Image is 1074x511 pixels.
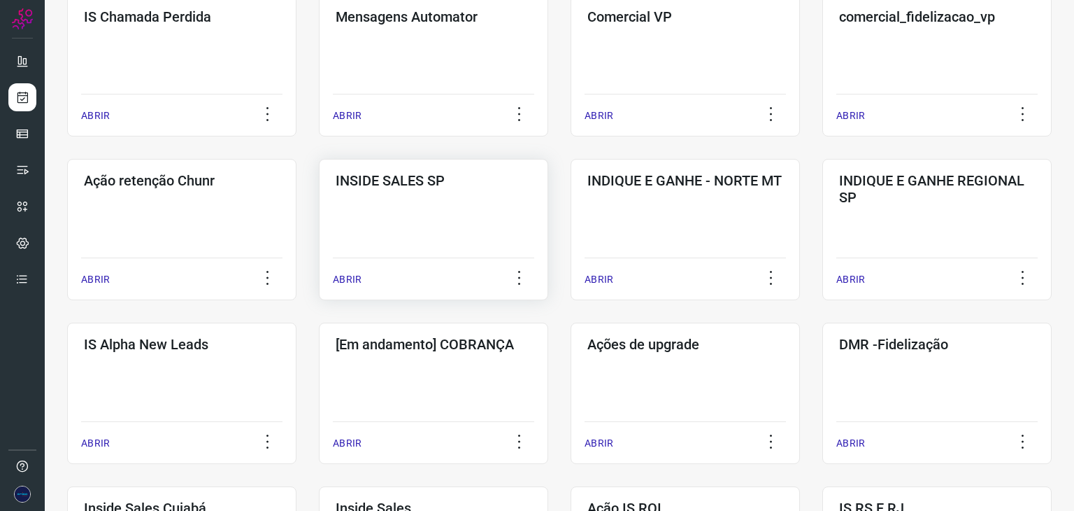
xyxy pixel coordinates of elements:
p: ABRIR [333,272,361,287]
p: ABRIR [836,272,865,287]
img: 67a33756c898f9af781d84244988c28e.png [14,486,31,503]
h3: [Em andamento] COBRANÇA [336,336,531,353]
p: ABRIR [81,436,110,451]
p: ABRIR [81,108,110,123]
h3: INDIQUE E GANHE - NORTE MT [587,172,783,189]
h3: Ações de upgrade [587,336,783,353]
img: Logo [12,8,33,29]
h3: Comercial VP [587,8,783,25]
p: ABRIR [836,108,865,123]
h3: Ação retenção Chunr [84,172,280,189]
h3: IS Alpha New Leads [84,336,280,353]
p: ABRIR [585,108,613,123]
p: ABRIR [81,272,110,287]
h3: IS Chamada Perdida [84,8,280,25]
h3: INDIQUE E GANHE REGIONAL SP [839,172,1035,206]
p: ABRIR [333,108,361,123]
h3: INSIDE SALES SP [336,172,531,189]
h3: comercial_fidelizacao_vp [839,8,1035,25]
p: ABRIR [333,436,361,451]
h3: Mensagens Automator [336,8,531,25]
p: ABRIR [836,436,865,451]
p: ABRIR [585,436,613,451]
p: ABRIR [585,272,613,287]
h3: DMR -Fidelização [839,336,1035,353]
